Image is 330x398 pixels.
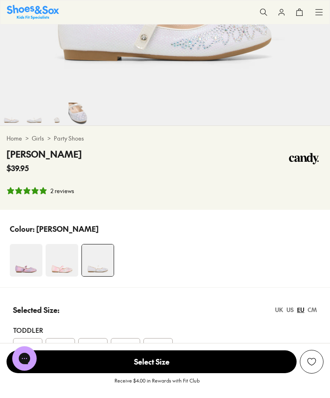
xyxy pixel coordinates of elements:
[23,103,46,125] img: 5-502405_1
[10,244,42,277] img: 4-558074_1
[7,350,297,373] span: Select Size
[7,134,323,143] div: > >
[10,223,35,234] p: Colour:
[7,187,74,195] button: 5 stars, 2 ratings
[297,306,304,314] div: EU
[68,103,91,125] img: 7-502407_1
[46,244,78,277] img: 4-530832_1
[32,134,44,143] a: Girls
[82,244,114,276] img: 4-502404_1
[286,306,294,314] div: US
[7,147,82,161] h4: [PERSON_NAME]
[275,306,283,314] div: UK
[308,306,317,314] div: CM
[7,163,29,174] span: $39.95
[7,5,59,19] img: SNS_Logo_Responsive.svg
[54,134,84,143] a: Party Shoes
[300,350,323,374] button: Add to Wishlist
[7,350,297,374] button: Select Size
[8,343,41,374] iframe: Gorgias live chat messenger
[13,325,317,335] div: Toddler
[7,134,22,143] a: Home
[7,5,59,19] a: Shoes & Sox
[36,223,99,234] p: [PERSON_NAME]
[13,304,59,315] p: Selected Size:
[284,147,323,172] img: Vendor logo
[51,187,74,195] div: 2 reviews
[46,103,68,125] img: 6-502406_1
[114,377,200,391] p: Receive $4.00 in Rewards with Fit Club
